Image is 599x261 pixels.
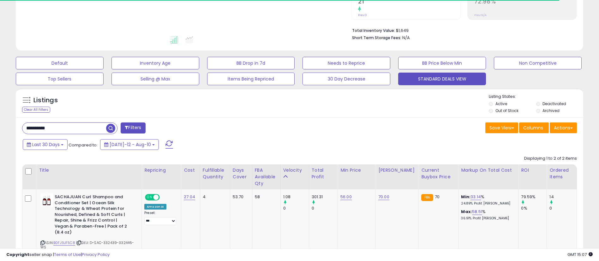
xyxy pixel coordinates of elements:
[23,139,68,150] button: Last 30 Days
[461,194,470,200] b: Min:
[312,205,338,211] div: 0
[233,194,247,200] div: 53.70
[461,216,513,221] p: 36.91% Profit [PERSON_NAME]
[312,194,338,200] div: 301.31
[549,194,577,200] div: 14
[524,156,577,162] div: Displaying 1 to 2 of 2 items
[470,194,481,200] a: 33.14
[121,122,145,133] button: Filters
[461,201,513,206] p: 24.89% Profit [PERSON_NAME]
[352,26,572,34] li: $1,649
[144,211,176,225] div: Preset:
[111,57,199,69] button: Inventory Age
[567,252,593,258] span: 2025-09-10 15:07 GMT
[435,194,440,200] span: 70
[69,142,98,148] span: Compared to:
[398,57,486,69] button: BB Price Below Min
[521,167,544,174] div: ROI
[100,139,159,150] button: [DATE]-12 - Aug-10
[55,194,131,237] b: SACHAJUAN Curl Shampoo and Conditioner Set | Ocean Silk Technology & Wheat Protein for Nourished,...
[53,240,75,246] a: B0FJ9JF5C8
[33,96,58,105] h5: Listings
[184,194,195,200] a: 27.04
[458,164,518,189] th: The percentage added to the cost of goods (COGS) that forms the calculator for Min & Max prices.
[549,167,574,180] div: Ordered Items
[461,194,513,206] div: %
[489,94,583,100] p: Listing States:
[302,57,390,69] button: Needs to Reprice
[485,122,518,133] button: Save View
[352,28,395,33] b: Total Inventory Value:
[111,73,199,85] button: Selling @ Max
[495,108,518,113] label: Out of Stock
[32,141,60,148] span: Last 30 Days
[203,194,225,200] div: 4
[378,167,416,174] div: [PERSON_NAME]
[6,252,29,258] strong: Copyright
[255,167,278,187] div: FBA Available Qty
[474,13,487,17] small: Prev: N/A
[22,107,50,113] div: Clear All Filters
[207,73,295,85] button: Items Being Repriced
[521,205,547,211] div: 0%
[550,122,577,133] button: Actions
[519,122,549,133] button: Columns
[523,125,543,131] span: Columns
[283,205,309,211] div: 0
[378,194,389,200] a: 70.00
[40,194,53,207] img: 31eG22vroDL._SL40_.jpg
[494,57,582,69] button: Non Competitive
[184,167,197,174] div: Cost
[54,252,81,258] a: Terms of Use
[549,205,577,211] div: 0
[358,13,367,17] small: Prev: 0
[521,194,547,200] div: 79.59%
[283,194,309,200] div: 1.08
[402,35,410,41] span: N/A
[207,57,295,69] button: BB Drop in 7d
[82,252,110,258] a: Privacy Policy
[203,167,227,180] div: Fulfillable Quantity
[255,194,276,200] div: 58
[495,101,507,106] label: Active
[302,73,390,85] button: 30 Day Decrease
[461,167,516,174] div: Markup on Total Cost
[39,167,139,174] div: Title
[352,35,401,40] b: Short Term Storage Fees:
[542,108,560,113] label: Archived
[283,167,306,174] div: Velocity
[110,141,151,148] span: [DATE]-12 - Aug-10
[146,195,153,200] span: ON
[144,167,178,174] div: Repricing
[461,209,513,221] div: %
[16,57,104,69] button: Default
[421,194,433,201] small: FBA
[472,209,482,215] a: 58.51
[312,167,335,180] div: Total Profit
[6,252,110,258] div: seller snap | |
[461,209,472,215] b: Max:
[40,240,134,250] span: | SKU: D-SAC-332439-332446-WS
[144,204,166,210] div: Amazon AI
[340,167,373,174] div: Min Price
[421,167,456,180] div: Current Buybox Price
[542,101,566,106] label: Deactivated
[16,73,104,85] button: Top Sellers
[398,73,486,85] button: STANDARD DEALS VIEW
[340,194,352,200] a: 56.00
[159,195,169,200] span: OFF
[233,167,249,180] div: Days Cover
